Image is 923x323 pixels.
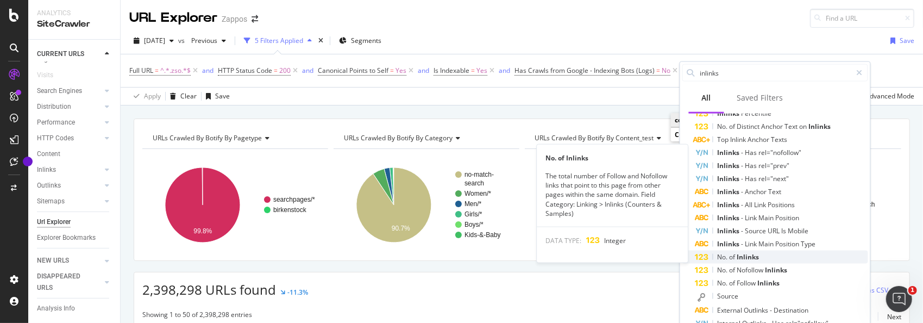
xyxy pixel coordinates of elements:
[718,148,742,157] span: Inlinks
[718,226,742,235] span: Inlinks
[718,213,742,222] span: Inlinks
[334,158,517,252] svg: A chart.
[718,200,742,209] span: Inlinks
[392,225,410,232] text: 90.7%
[37,48,84,60] div: CURRENT URLS
[187,32,230,49] button: Previous
[464,221,484,228] text: Boys/*
[37,271,102,294] a: DISAPPEARED URLS
[887,310,901,323] button: Next
[155,66,159,75] span: =
[742,213,745,222] span: -
[730,252,737,262] span: of
[718,187,742,196] span: Inlinks
[37,255,102,266] a: NEW URLS
[202,66,214,75] div: and
[202,88,230,105] button: Save
[37,148,60,160] div: Content
[742,174,745,183] span: -
[178,36,187,45] span: vs
[37,85,82,97] div: Search Engines
[768,200,795,209] span: Positions
[776,213,800,222] span: Position
[129,88,161,105] button: Apply
[464,171,494,178] text: no-match-
[718,265,730,275] span: No.
[748,135,771,144] span: Anchor
[160,63,191,78] span: ^.*.zso.*$
[742,148,745,157] span: -
[193,228,212,235] text: 99.8%
[302,65,313,76] button: and
[335,32,386,49] button: Segments
[776,239,801,249] span: Position
[718,161,742,170] span: Inlinks
[782,226,788,235] span: Is
[699,65,852,81] input: Search by field name
[718,109,742,118] span: Inlinks
[499,66,510,75] div: and
[274,66,278,75] span: =
[37,255,69,266] div: NEW URLS
[351,36,381,45] span: Segments
[37,271,92,294] div: DISAPPEARED URLS
[768,226,782,235] span: URL
[737,92,783,103] div: Saved Filters
[215,91,230,101] div: Save
[37,18,111,30] div: SiteCrawler
[745,226,768,235] span: Source
[150,129,318,147] h4: URLs Crawled By Botify By pagetype
[37,232,112,244] a: Explorer Bookmarks
[273,196,315,203] text: searchpages/*
[318,66,388,75] span: Canonical Points to Self
[737,252,759,262] span: Inlinks
[499,65,510,76] button: and
[702,92,711,103] div: All
[742,109,772,118] span: Percentile
[759,213,776,222] span: Main
[533,129,701,147] h4: URLs Crawled By Botify By content_test
[37,196,102,207] a: Sitemaps
[730,265,737,275] span: of
[222,14,247,24] div: Zappos
[908,286,917,295] span: 1
[742,226,745,235] span: -
[142,281,276,299] span: 2,398,298 URLs found
[316,35,325,46] div: times
[730,278,737,288] span: of
[656,66,660,75] span: =
[537,171,688,218] div: The total number of Follow and Nofollow links that point to this page from other pages within the...
[37,117,75,128] div: Performance
[742,239,745,249] span: -
[37,164,102,176] a: Inlinks
[744,306,770,315] span: Outlinks
[762,122,785,131] span: Anchor
[342,129,510,147] h4: URLs Crawled By Botify By category
[671,128,724,142] td: Crawled URLs
[37,216,112,228] a: Url Explorer
[742,187,745,196] span: -
[765,265,788,275] span: Inlinks
[471,66,475,75] span: =
[144,91,161,101] div: Apply
[810,9,914,28] input: Find a URL
[395,63,406,78] span: Yes
[545,236,581,245] span: DATA TYPE:
[166,88,197,105] button: Clear
[464,210,482,218] text: Girls/*
[476,63,487,78] span: Yes
[37,180,102,191] a: Outlinks
[718,306,744,315] span: External
[129,32,178,49] button: [DATE]
[809,122,831,131] span: Inlinks
[800,122,809,131] span: on
[759,239,776,249] span: Main
[37,303,75,314] div: Analysis Info
[37,164,56,176] div: Inlinks
[464,200,482,208] text: Men/*
[887,312,901,321] div: Next
[144,36,165,45] span: 2025 Aug. 18th
[273,206,307,214] text: birkenstock
[279,63,291,78] span: 200
[514,66,655,75] span: Has Crawls from Google - Indexing Bots (Logs)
